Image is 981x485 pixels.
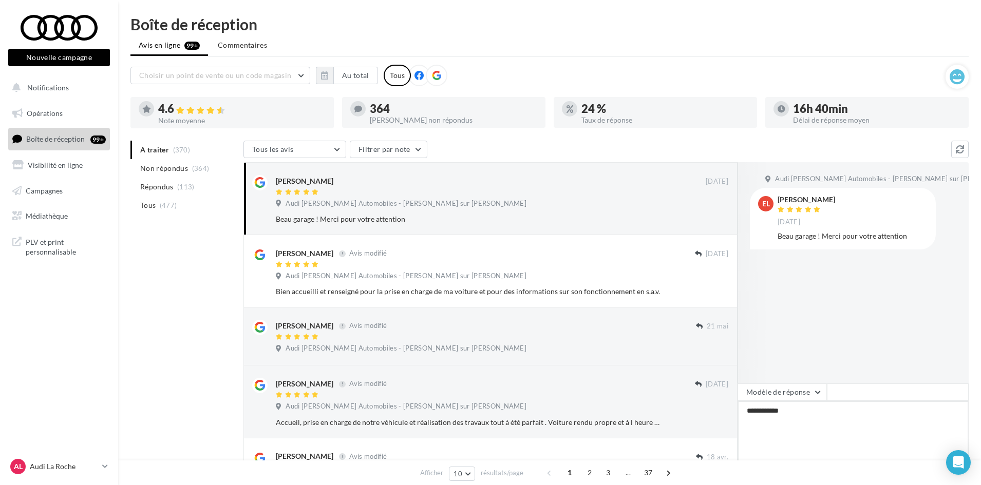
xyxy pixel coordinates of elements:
[349,249,387,258] span: Avis modifié
[316,67,378,84] button: Au total
[707,322,728,331] span: 21 mai
[90,135,106,144] div: 99+
[276,286,662,297] div: Bien accueilli et renseigné pour la prise en charge de ma voiture et pour des informations sur so...
[349,452,387,460] span: Avis modifié
[778,231,928,241] div: Beau garage ! Merci pour votre attention
[946,450,971,475] div: Open Intercom Messenger
[706,380,728,389] span: [DATE]
[158,117,326,124] div: Note moyenne
[454,470,462,478] span: 10
[130,67,310,84] button: Choisir un point de vente ou un code magasin
[6,154,112,176] a: Visibilité en ligne
[778,218,800,227] span: [DATE]
[581,117,749,124] div: Taux de réponse
[6,180,112,202] a: Campagnes
[130,16,969,32] div: Boîte de réception
[218,40,267,50] span: Commentaires
[349,322,387,330] span: Avis modifié
[6,128,112,150] a: Boîte de réception99+
[793,117,960,124] div: Délai de réponse moyen
[8,49,110,66] button: Nouvelle campagne
[449,467,475,481] button: 10
[276,451,333,461] div: [PERSON_NAME]
[140,163,188,173] span: Non répondus
[350,141,427,158] button: Filtrer par note
[600,464,616,481] span: 3
[349,380,387,388] span: Avis modifié
[333,67,378,84] button: Au total
[192,164,210,172] span: (364)
[139,71,291,80] span: Choisir un point de vente ou un code magasin
[778,196,835,203] div: [PERSON_NAME]
[620,464,636,481] span: ...
[276,248,333,259] div: [PERSON_NAME]
[26,134,85,143] span: Boîte de réception
[6,231,112,261] a: PLV et print personnalisable
[276,379,333,389] div: [PERSON_NAME]
[481,468,523,478] span: résultats/page
[14,461,23,472] span: AL
[276,417,662,428] div: Accueil, prise en charge de notre véhicule et réalisation des travaux tout à été parfait . Voitur...
[384,65,411,86] div: Tous
[27,109,63,118] span: Opérations
[276,176,333,186] div: [PERSON_NAME]
[286,271,526,281] span: Audi [PERSON_NAME] Automobiles - [PERSON_NAME] sur [PERSON_NAME]
[158,103,326,115] div: 4.6
[286,199,526,208] span: Audi [PERSON_NAME] Automobiles - [PERSON_NAME] sur [PERSON_NAME]
[706,177,728,186] span: [DATE]
[581,464,598,481] span: 2
[140,182,174,192] span: Répondus
[252,145,294,153] span: Tous les avis
[370,103,537,114] div: 364
[286,344,526,353] span: Audi [PERSON_NAME] Automobiles - [PERSON_NAME] sur [PERSON_NAME]
[6,205,112,227] a: Médiathèque
[276,321,333,331] div: [PERSON_NAME]
[762,199,770,209] span: EL
[370,117,537,124] div: [PERSON_NAME] non répondus
[276,214,662,224] div: Beau garage ! Merci pour votre attention
[243,141,346,158] button: Tous les avis
[30,461,98,472] p: Audi La Roche
[706,249,728,259] span: [DATE]
[793,103,960,114] div: 16h 40min
[26,211,68,220] span: Médiathèque
[6,77,108,99] button: Notifications
[28,161,83,169] span: Visibilité en ligne
[6,103,112,124] a: Opérations
[26,186,63,195] span: Campagnes
[286,402,526,411] span: Audi [PERSON_NAME] Automobiles - [PERSON_NAME] sur [PERSON_NAME]
[177,183,195,191] span: (113)
[160,201,177,209] span: (477)
[26,235,106,257] span: PLV et print personnalisable
[581,103,749,114] div: 24 %
[27,83,69,92] span: Notifications
[8,457,110,476] a: AL Audi La Roche
[640,464,657,481] span: 37
[561,464,578,481] span: 1
[420,468,443,478] span: Afficher
[140,200,156,210] span: Tous
[738,383,827,401] button: Modèle de réponse
[707,453,728,462] span: 18 avr.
